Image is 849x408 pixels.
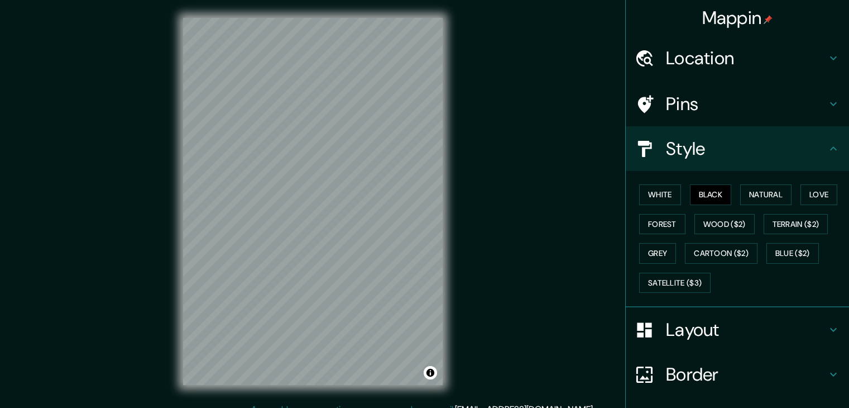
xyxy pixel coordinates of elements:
[690,184,732,205] button: Black
[694,214,755,235] button: Wood ($2)
[764,15,773,24] img: pin-icon.png
[666,93,827,115] h4: Pins
[626,126,849,171] div: Style
[666,319,827,341] h4: Layout
[740,184,792,205] button: Natural
[800,184,837,205] button: Love
[626,36,849,80] div: Location
[639,273,711,293] button: Satellite ($3)
[424,366,437,379] button: Toggle attribution
[666,363,827,386] h4: Border
[702,7,773,29] h4: Mappin
[639,214,685,235] button: Forest
[639,184,681,205] button: White
[764,214,828,235] button: Terrain ($2)
[626,307,849,352] div: Layout
[626,352,849,397] div: Border
[639,243,676,264] button: Grey
[766,243,819,264] button: Blue ($2)
[183,18,443,385] canvas: Map
[626,82,849,126] div: Pins
[666,47,827,69] h4: Location
[666,137,827,160] h4: Style
[685,243,757,264] button: Cartoon ($2)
